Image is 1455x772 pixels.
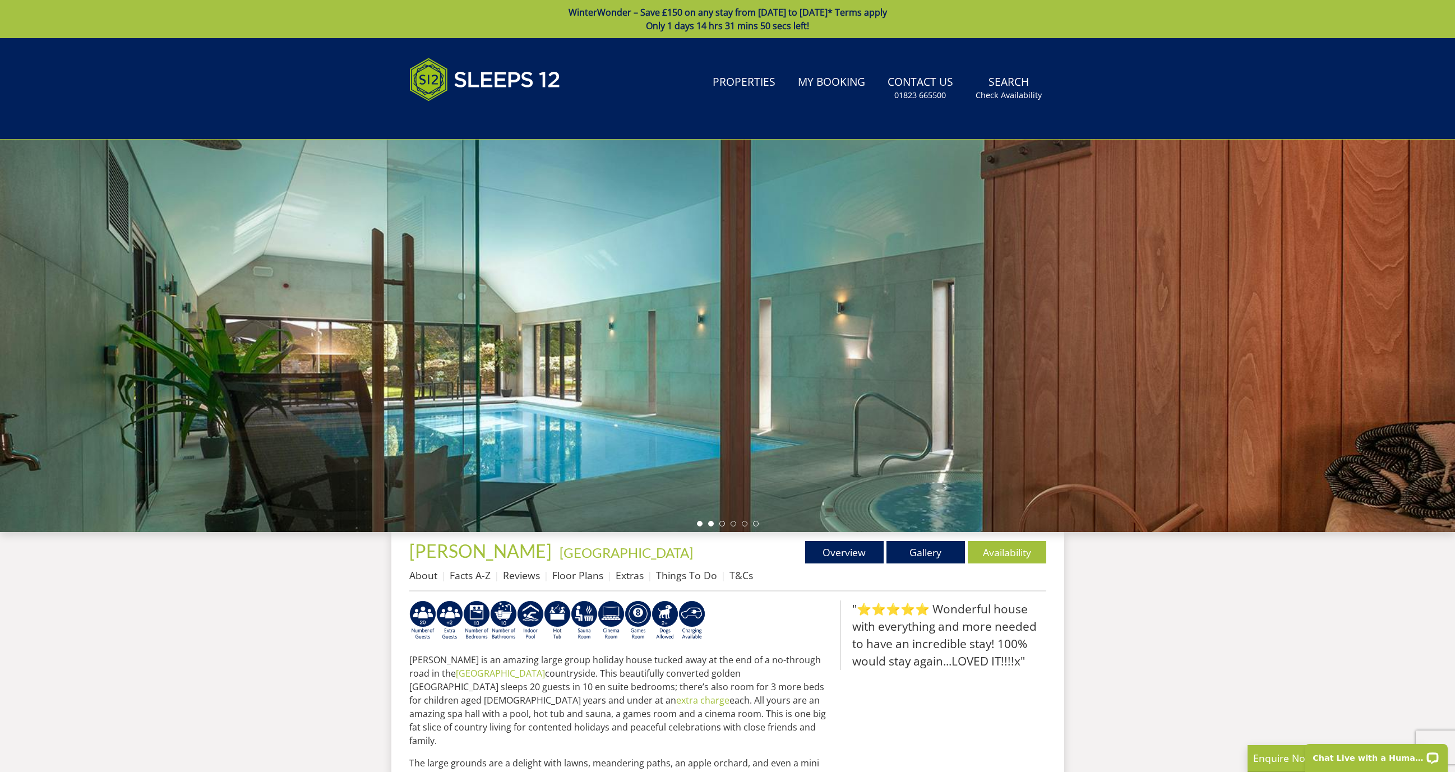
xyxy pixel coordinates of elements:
[436,600,463,641] img: AD_4nXeXCOE_OdmEy92lFEB9p7nyvg-9T1j8Q7yQMnDgopRzbTNR3Fwoz3levE1lBACinI3iQWtmcm3GLYMw3-AC-bi-kylLi...
[409,540,552,562] span: [PERSON_NAME]
[450,568,491,582] a: Facts A-Z
[793,70,870,95] a: My Booking
[840,600,1046,671] blockquote: "⭐⭐⭐⭐⭐ Wonderful house with everything and more needed to have an incredible stay! 100% would sta...
[456,667,545,679] a: [GEOGRAPHIC_DATA]
[708,70,780,95] a: Properties
[729,568,753,582] a: T&Cs
[404,114,521,124] iframe: Customer reviews powered by Trustpilot
[503,568,540,582] a: Reviews
[883,70,958,107] a: Contact Us01823 665500
[805,541,884,563] a: Overview
[517,600,544,641] img: AD_4nXei2dp4L7_L8OvME76Xy1PUX32_NMHbHVSts-g-ZAVb8bILrMcUKZI2vRNdEqfWP017x6NFeUMZMqnp0JYknAB97-jDN...
[490,600,517,641] img: AD_4nXfvn8RXFi48Si5WD_ef5izgnipSIXhRnV2E_jgdafhtv5bNmI08a5B0Z5Dh6wygAtJ5Dbjjt2cCuRgwHFAEvQBwYj91q...
[971,70,1046,107] a: SearchCheck Availability
[678,600,705,641] img: AD_4nXcnT2OPG21WxYUhsl9q61n1KejP7Pk9ESVM9x9VetD-X_UXXoxAKaMRZGYNcSGiAsmGyKm0QlThER1osyFXNLmuYOVBV...
[409,600,436,641] img: AD_4nXex3qvy3sy6BM-Br1RXWWSl0DFPk6qVqJlDEOPMeFX_TIH0N77Wmmkf8Pcs8dCh06Ybzq_lkzmDAO5ABz7s_BDarUBnZ...
[625,600,652,641] img: AD_4nXdrZMsjcYNLGsKuA84hRzvIbesVCpXJ0qqnwZoX5ch9Zjv73tWe4fnFRs2gJ9dSiUubhZXckSJX_mqrZBmYExREIfryF...
[646,20,809,32] span: Only 1 days 14 hrs 31 mins 50 secs left!
[544,600,571,641] img: AD_4nXcpX5uDwed6-YChlrI2BYOgXwgg3aqYHOhRm0XfZB-YtQW2NrmeCr45vGAfVKUq4uWnc59ZmEsEzoF5o39EWARlT1ewO...
[409,540,555,562] a: [PERSON_NAME]
[598,600,625,641] img: AD_4nXd2nb48xR8nvNoM3_LDZbVoAMNMgnKOBj_-nFICa7dvV-HbinRJhgdpEvWfsaax6rIGtCJThxCG8XbQQypTL5jAHI8VF...
[463,600,490,641] img: AD_4nXfZxIz6BQB9SA1qRR_TR-5tIV0ZeFY52bfSYUXaQTY3KXVpPtuuoZT3Ql3RNthdyy4xCUoonkMKBfRi__QKbC4gcM_TO...
[656,568,717,582] a: Things To Do
[976,90,1042,101] small: Check Availability
[616,568,644,582] a: Extras
[555,544,693,561] span: -
[1253,751,1421,765] p: Enquire Now
[560,544,693,561] a: [GEOGRAPHIC_DATA]
[676,694,729,706] a: extra charge
[409,52,561,108] img: Sleeps 12
[894,90,946,101] small: 01823 665500
[652,600,678,641] img: AD_4nXfVJ1m9w4EMMbFjuD7zUgI0tuAFSIqlFBxnoOORi2MjIyaBJhe_C7my_EDccl4s4fHEkrSKwLb6ZhQ-Uxcdi3V3QSydP...
[1297,737,1455,772] iframe: LiveChat chat widget
[968,541,1046,563] a: Availability
[409,568,437,582] a: About
[552,568,603,582] a: Floor Plans
[571,600,598,641] img: AD_4nXdjbGEeivCGLLmyT_JEP7bTfXsjgyLfnLszUAQeQ4RcokDYHVBt5R8-zTDbAVICNoGv1Dwc3nsbUb1qR6CAkrbZUeZBN...
[409,653,831,747] p: [PERSON_NAME] is an amazing large group holiday house tucked away at the end of a no-through road...
[886,541,965,563] a: Gallery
